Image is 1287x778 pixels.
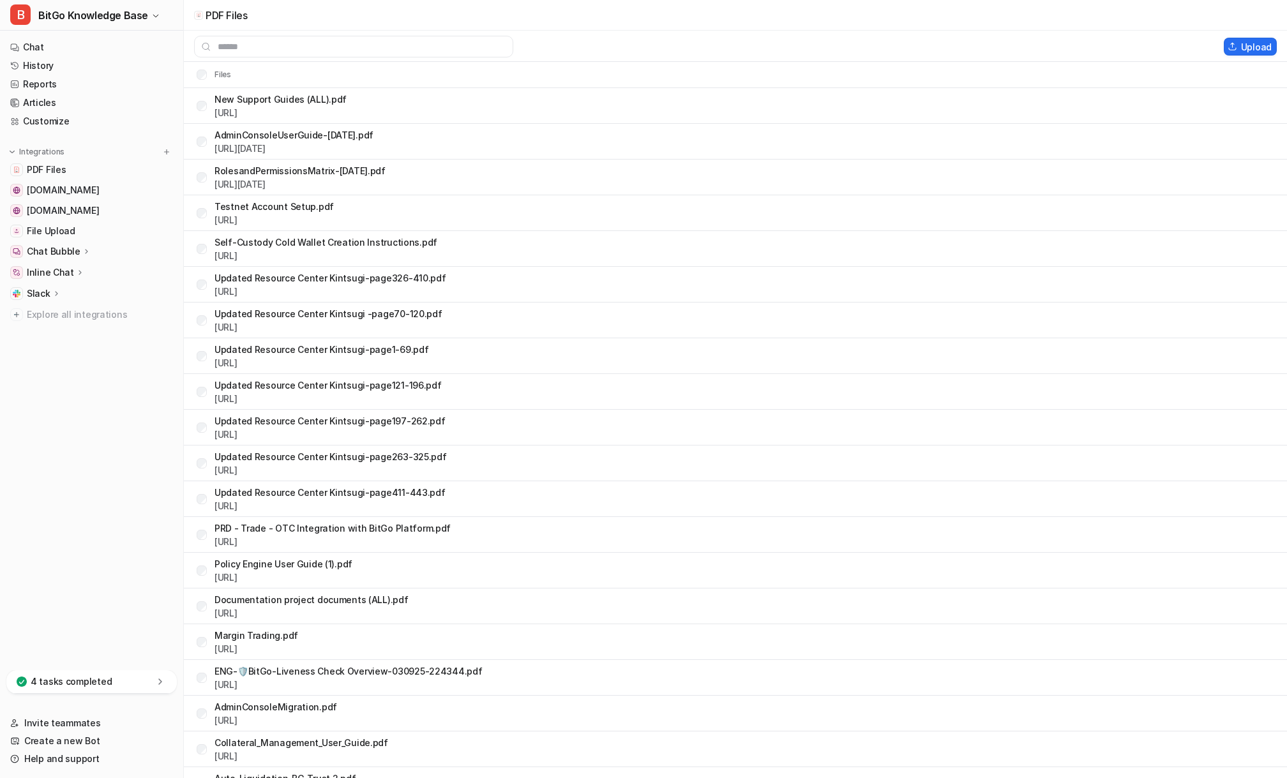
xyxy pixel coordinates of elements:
a: History [5,57,178,75]
span: PDF Files [27,163,66,176]
div: You’ll get replies here and in your email:✉️[EMAIL_ADDRESS][DOMAIN_NAME]Our usual reply time🕒1 da... [10,161,209,258]
div: You’ll get replies here and in your email: ✉️ [20,169,199,219]
a: [URL] [214,465,237,475]
button: Send a message… [219,413,239,433]
button: Home [200,5,224,29]
a: [URL] [214,250,237,261]
img: Chat Bubble [13,248,20,255]
button: Upload attachment [61,418,71,428]
p: 4 tasks completed [31,675,112,688]
div: Hey folks - We noticed the app was having issues throughout the day [DATE]. Is there a status pag... [46,73,245,151]
a: [URL] [214,751,237,761]
a: Customize [5,112,178,130]
a: Invite teammates [5,714,178,732]
img: Slack [13,290,20,297]
a: www.bitgo.com[DOMAIN_NAME] [5,202,178,220]
span: BitGo Knowledge Base [38,6,148,24]
div: Operator says… [10,161,245,287]
p: ENG-🛡️BitGo-Liveness Check Overview-030925-224344.pdf [214,664,482,678]
a: [URL] [214,393,237,404]
p: Updated Resource Center Kintsugi -page70-120.pdf [214,307,442,320]
p: Margin Trading.pdf [214,629,298,642]
p: RolesandPermissionsMatrix-[DATE].pdf [214,164,386,177]
p: Updated Resource Center Kintsugi-page1-69.pdf [214,343,428,356]
img: upload-file icon [196,12,202,18]
p: Chat Bubble [27,245,80,258]
p: Policy Engine User Guide (1).pdf [214,557,352,571]
img: expand menu [8,147,17,156]
a: [URL] [214,643,237,654]
a: [URL] [214,357,237,368]
a: Articles [5,94,178,112]
span: [DOMAIN_NAME] [27,204,99,217]
th: Files [186,67,232,82]
a: [URL] [214,500,237,511]
button: Emoji picker [20,418,30,428]
span: Explore all integrations [27,304,173,325]
a: [URL] [214,572,237,583]
img: PDF Files [13,166,20,174]
button: go back [8,5,33,29]
button: Gif picker [40,418,50,428]
p: AdminConsoleMigration.pdf [214,700,337,714]
a: [URL] [214,536,237,547]
img: File Upload [13,227,20,235]
img: www.bitgo.com [13,207,20,214]
img: explore all integrations [10,308,23,321]
a: [URL] [214,715,237,726]
div: Daniel says… [10,73,245,161]
img: menu_add.svg [162,147,171,156]
a: [URL] [214,286,237,297]
a: [URL] [214,107,237,118]
p: Documentation project documents (ALL).pdf [214,593,409,606]
button: Integrations [5,146,68,158]
button: Start recording [81,418,91,428]
a: Help and support [5,750,178,768]
div: Close [224,5,247,28]
div: Our usual reply time 🕒 [20,225,199,250]
h1: Operator [62,12,107,22]
a: Reports [5,75,178,93]
p: New Support Guides (ALL).pdf [214,93,347,106]
img: developers.bitgo.com [13,186,20,194]
div: Operator • 58m ago [20,261,99,269]
p: Updated Resource Center Kintsugi-page326-410.pdf [214,271,446,285]
a: Chat [5,38,178,56]
textarea: Message… [11,391,245,413]
p: AdminConsoleUserGuide-[DATE].pdf [214,128,373,142]
a: [URL] [214,322,237,333]
p: Collateral_Management_User_Guide.pdf [214,736,388,749]
a: PDF FilesPDF Files [5,161,178,179]
p: PDF Files [206,9,247,22]
p: Updated Resource Center Kintsugi-page197-262.pdf [214,414,446,428]
a: [URL][DATE] [214,143,266,154]
a: developers.bitgo.com[DOMAIN_NAME] [5,181,178,199]
p: PRD - Trade - OTC Integration with BitGo Platform.pdf [214,521,451,535]
a: Create a new Bot [5,732,178,750]
a: [URL] [214,214,237,225]
b: 1 day [31,239,59,249]
button: Upload [1224,38,1277,56]
span: File Upload [27,225,75,237]
img: Profile image for Operator [36,7,57,27]
b: [EMAIL_ADDRESS][DOMAIN_NAME] [20,195,122,218]
p: Integrations [19,147,64,157]
a: [URL] [214,679,237,690]
a: [URL] [214,608,237,618]
a: Explore all integrations [5,306,178,324]
a: [URL] [214,429,237,440]
a: [URL][DATE] [214,179,266,190]
a: File UploadFile Upload [5,222,178,240]
p: Updated Resource Center Kintsugi-page263-325.pdf [214,450,447,463]
p: Updated Resource Center Kintsugi-page411-443.pdf [214,486,446,499]
img: Inline Chat [13,269,20,276]
p: Updated Resource Center Kintsugi-page121-196.pdf [214,378,442,392]
div: Hey folks - We noticed the app was having issues throughout the day [DATE]. Is there a status pag... [56,81,235,144]
p: Testnet Account Setup.pdf [214,200,334,213]
p: Inline Chat [27,266,74,279]
span: [DOMAIN_NAME] [27,184,99,197]
p: Slack [27,287,50,300]
p: Self-Custody Cold Wallet Creation Instructions.pdf [214,236,437,249]
span: B [10,4,31,25]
